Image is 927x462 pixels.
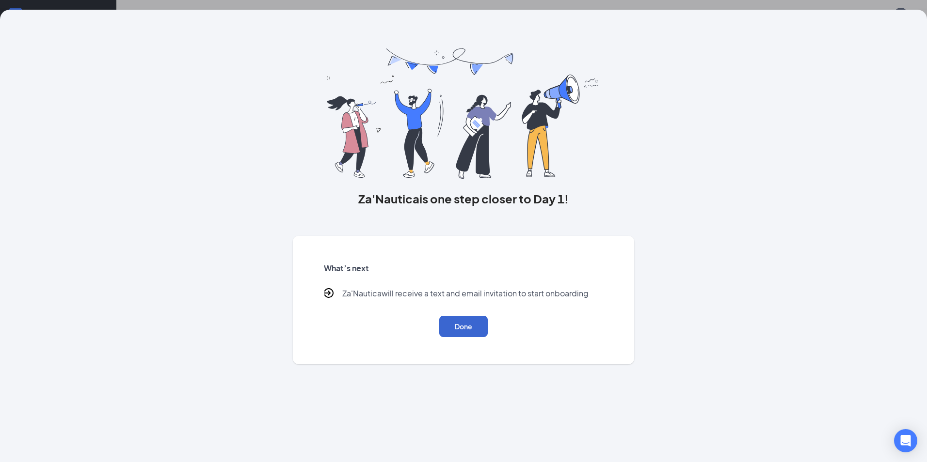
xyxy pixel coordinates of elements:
div: Open Intercom Messenger [894,429,917,452]
h5: What’s next [324,263,603,274]
button: Done [439,316,488,337]
img: you are all set [327,48,600,179]
h3: Za'Nautica is one step closer to Day 1! [293,190,634,207]
p: Za'Nautica will receive a text and email invitation to start onboarding [342,288,589,300]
